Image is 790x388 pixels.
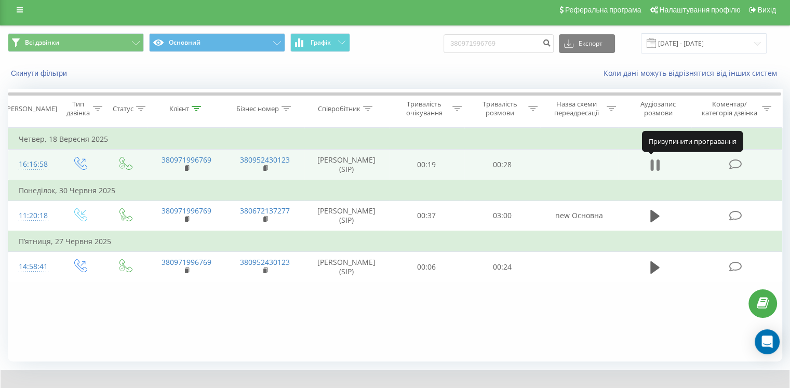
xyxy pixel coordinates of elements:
a: 380971996769 [162,155,211,165]
td: 00:24 [464,252,540,282]
td: [PERSON_NAME] (SIP) [304,150,389,180]
div: Бізнес номер [236,104,279,113]
span: Всі дзвінки [25,38,59,47]
div: 16:16:58 [19,154,46,175]
div: Клієнт [169,104,189,113]
span: Графік [311,39,331,46]
td: Четвер, 18 Вересня 2025 [8,129,782,150]
div: Призупинити програвання [642,131,743,152]
td: 03:00 [464,200,540,231]
span: Реферальна програма [565,6,641,14]
td: Понеділок, 30 Червня 2025 [8,180,782,201]
span: Вихід [758,6,776,14]
div: Назва схеми переадресації [550,100,604,117]
td: [PERSON_NAME] (SIP) [304,252,389,282]
div: [PERSON_NAME] [5,104,57,113]
div: Аудіозапис розмови [628,100,689,117]
td: new Основна [540,200,618,231]
td: 00:28 [464,150,540,180]
a: Коли дані можуть відрізнятися вiд інших систем [604,68,782,78]
a: 380952430123 [240,155,290,165]
div: Тривалість очікування [398,100,450,117]
div: Тип дзвінка [65,100,90,117]
div: Коментар/категорія дзвінка [699,100,759,117]
a: 380672137277 [240,206,290,216]
a: 380971996769 [162,257,211,267]
div: 14:58:41 [19,257,46,277]
button: Скинути фільтри [8,69,72,78]
span: Налаштування профілю [659,6,740,14]
button: Графік [290,33,350,52]
td: 00:19 [389,150,464,180]
td: 00:37 [389,200,464,231]
button: Експорт [559,34,615,53]
div: Статус [113,104,133,113]
td: [PERSON_NAME] (SIP) [304,200,389,231]
a: 380952430123 [240,257,290,267]
div: Open Intercom Messenger [755,329,780,354]
input: Пошук за номером [444,34,554,53]
button: Основний [149,33,285,52]
div: Співробітник [318,104,360,113]
div: Тривалість розмови [474,100,526,117]
td: 00:06 [389,252,464,282]
button: Всі дзвінки [8,33,144,52]
a: 380971996769 [162,206,211,216]
td: П’ятниця, 27 Червня 2025 [8,231,782,252]
div: 11:20:18 [19,206,46,226]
